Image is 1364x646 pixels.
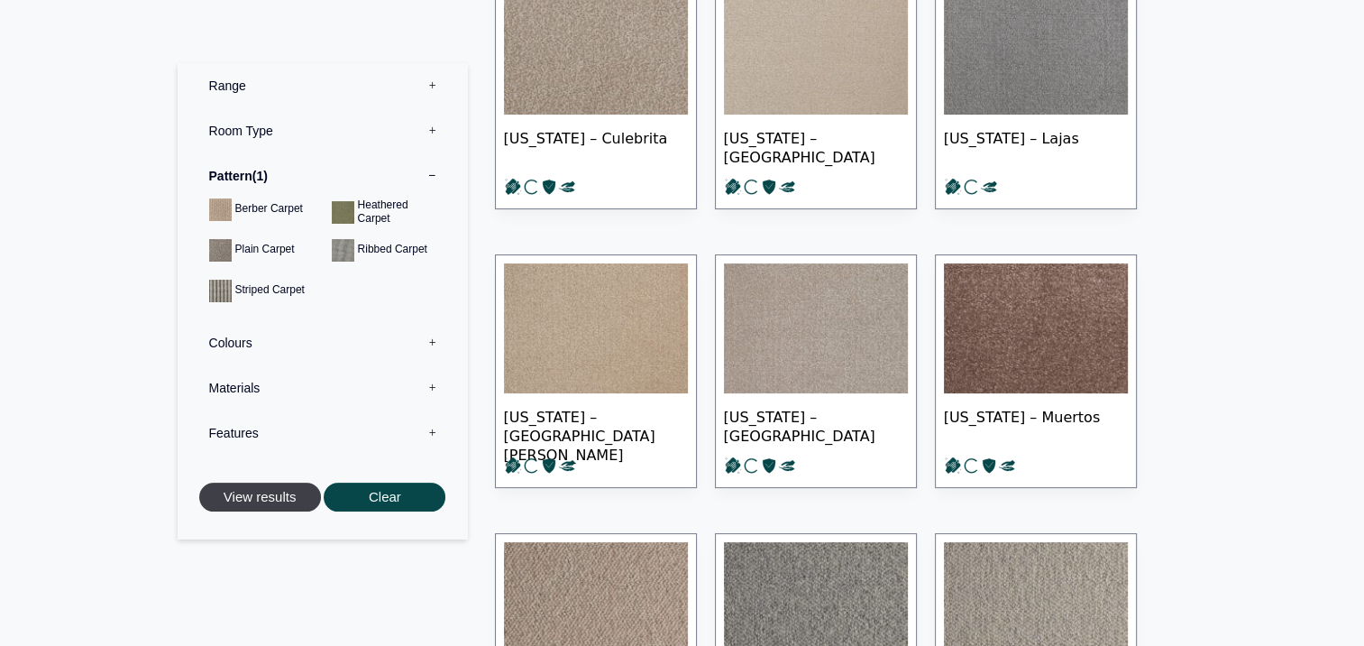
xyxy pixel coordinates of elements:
[199,483,321,512] button: View results
[252,169,268,183] span: 1
[191,153,454,198] label: Pattern
[324,483,445,512] button: Clear
[191,320,454,365] label: Colours
[191,365,454,411] label: Materials
[724,115,908,178] span: [US_STATE] – [GEOGRAPHIC_DATA]
[504,115,688,178] span: [US_STATE] – Culebrita
[715,254,917,488] a: [US_STATE] – [GEOGRAPHIC_DATA]
[191,63,454,108] label: Range
[944,393,1128,457] span: [US_STATE] – Muertos
[191,108,454,153] label: Room Type
[495,254,697,488] a: [US_STATE] – [GEOGRAPHIC_DATA][PERSON_NAME]
[724,393,908,457] span: [US_STATE] – [GEOGRAPHIC_DATA]
[944,115,1128,178] span: [US_STATE] – Lajas
[191,411,454,456] label: Features
[935,254,1137,488] a: [US_STATE] – Muertos
[504,393,688,457] span: [US_STATE] – [GEOGRAPHIC_DATA][PERSON_NAME]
